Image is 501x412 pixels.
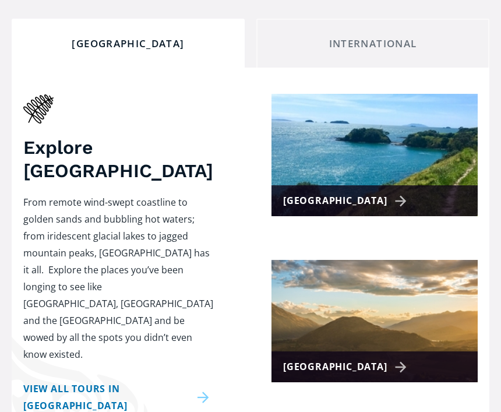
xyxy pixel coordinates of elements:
a: [GEOGRAPHIC_DATA] [271,260,478,382]
h3: Explore [GEOGRAPHIC_DATA] [23,136,213,182]
a: [GEOGRAPHIC_DATA] [271,94,478,216]
div: [GEOGRAPHIC_DATA] [283,192,411,209]
div: International [266,37,479,50]
p: From remote wind-swept coastline to golden sands and bubbling hot waters; from iridescent glacial... [23,194,213,363]
div: [GEOGRAPHIC_DATA] [22,37,235,50]
div: [GEOGRAPHIC_DATA] [283,358,411,375]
